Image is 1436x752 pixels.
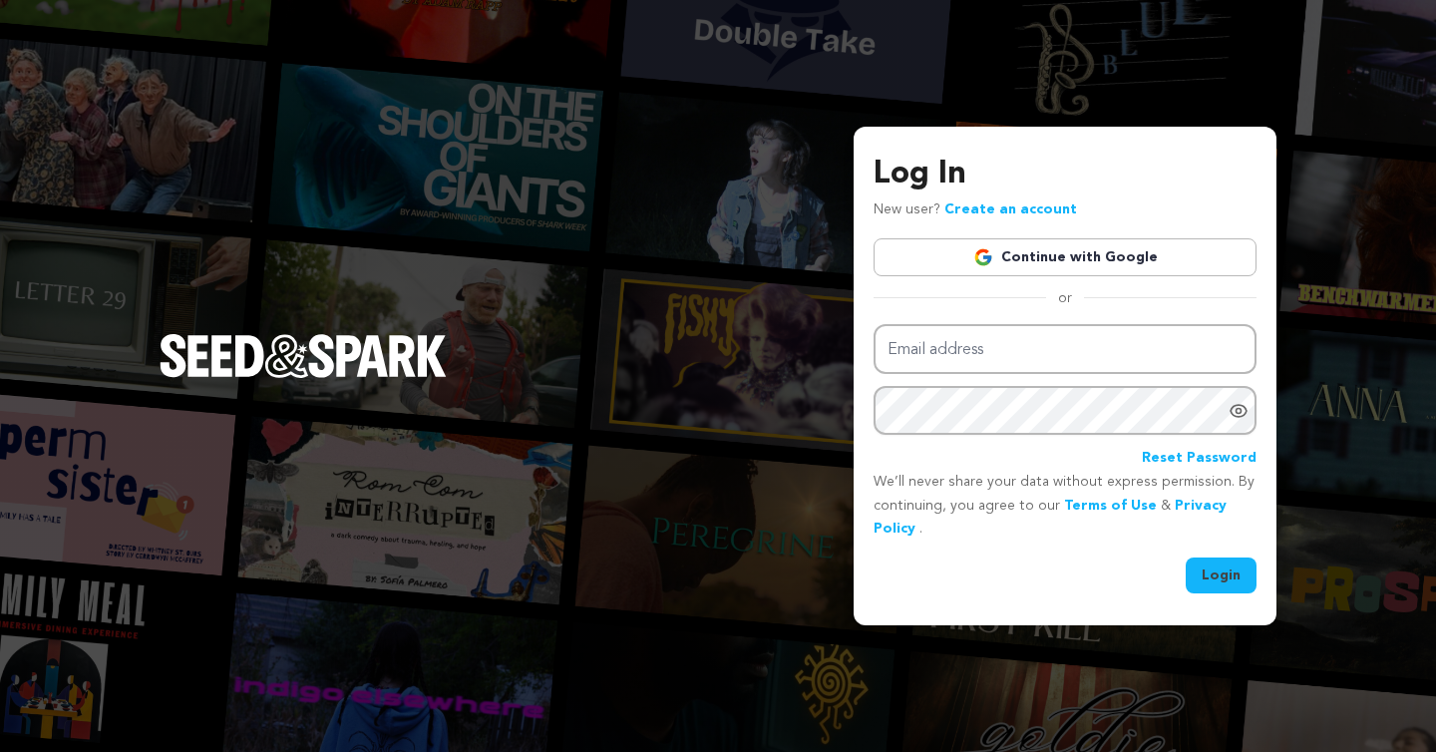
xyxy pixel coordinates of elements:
[874,471,1256,542] p: We’ll never share your data without express permission. By continuing, you agree to our & .
[874,198,1077,222] p: New user?
[160,334,447,418] a: Seed&Spark Homepage
[944,202,1077,216] a: Create an account
[1046,288,1084,308] span: or
[1142,447,1256,471] a: Reset Password
[1229,401,1249,421] a: Show password as plain text. Warning: this will display your password on the screen.
[874,151,1256,198] h3: Log In
[874,238,1256,276] a: Continue with Google
[973,247,993,267] img: Google logo
[1064,499,1157,513] a: Terms of Use
[1186,558,1256,593] button: Login
[874,324,1256,375] input: Email address
[160,334,447,378] img: Seed&Spark Logo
